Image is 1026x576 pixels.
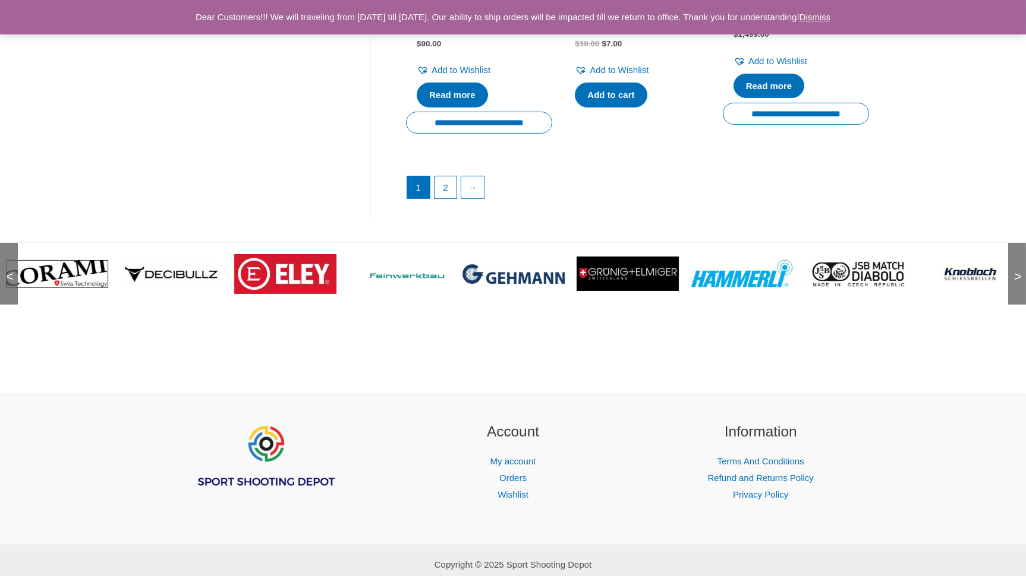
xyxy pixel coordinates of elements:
[734,74,805,99] a: Read more about “SCATT WS1 (wireless)”
[407,176,430,199] span: Page 1
[590,65,649,75] span: Add to Wishlist
[575,39,599,48] bdi: 10.00
[490,456,536,466] a: My account
[602,39,622,48] bdi: 7.00
[652,421,870,443] h2: Information
[498,489,528,499] a: Wishlist
[435,176,457,199] a: Page 2
[156,556,870,573] p: Copyright © 2025 Sport Shooting Depot
[1008,259,1020,271] span: >
[800,12,831,22] a: Dismiss
[575,83,647,107] a: Add to cart: “MagRail - Universal Rail Adapter”
[404,421,622,443] h2: Account
[733,489,788,499] a: Privacy Policy
[734,53,807,69] a: Add to Wishlist
[404,453,622,503] nav: Account
[717,456,804,466] a: Terms And Conditions
[748,56,807,66] span: Add to Wishlist
[406,176,869,205] nav: Product Pagination
[652,453,870,503] nav: Information
[417,39,421,48] span: $
[417,62,490,78] a: Add to Wishlist
[707,473,813,483] a: Refund and Returns Policy
[575,39,580,48] span: $
[404,421,622,502] aside: Footer Widget 2
[156,421,374,517] aside: Footer Widget 1
[575,62,649,78] a: Add to Wishlist
[602,39,606,48] span: $
[234,254,336,294] img: brand logo
[461,176,484,199] a: →
[432,65,490,75] span: Add to Wishlist
[417,39,441,48] bdi: 90.00
[417,83,488,107] a: Read more about “Acoustic Laser Cartridge Air Rifle”
[652,421,870,502] aside: Footer Widget 3
[499,473,527,483] a: Orders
